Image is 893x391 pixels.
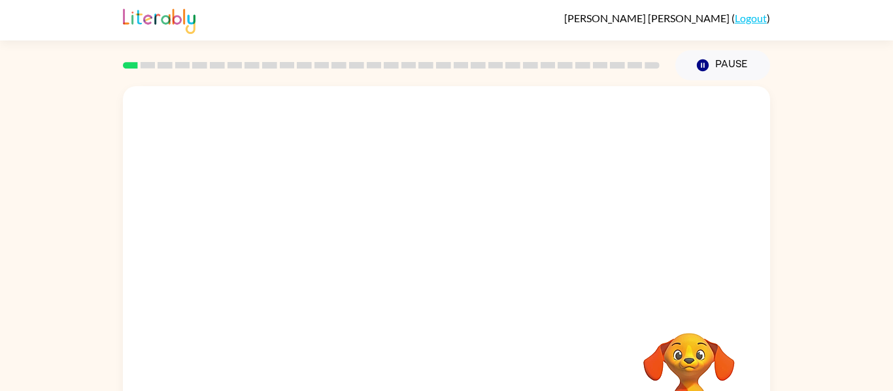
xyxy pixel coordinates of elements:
[735,12,767,24] a: Logout
[564,12,732,24] span: [PERSON_NAME] [PERSON_NAME]
[564,12,770,24] div: ( )
[675,50,770,80] button: Pause
[123,5,195,34] img: Literably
